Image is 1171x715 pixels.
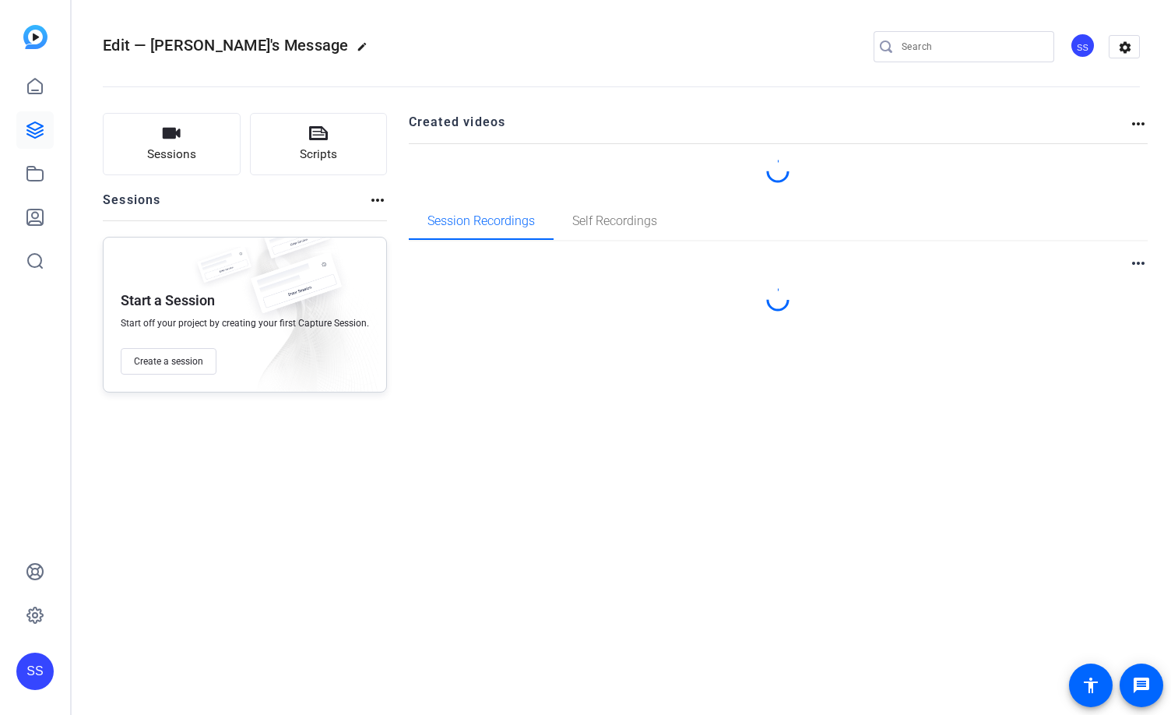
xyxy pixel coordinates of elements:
[189,247,259,293] img: fake-session.png
[103,36,349,55] span: Edit — [PERSON_NAME]'s Message
[147,146,196,164] span: Sessions
[16,653,54,690] div: SS
[1070,33,1097,60] ngx-avatar: Studio Support
[227,233,378,400] img: embarkstudio-empty-session.png
[409,113,1130,143] h2: Created videos
[134,355,203,368] span: Create a session
[427,215,535,227] span: Session Recordings
[357,41,375,60] mat-icon: edit
[1070,33,1095,58] div: SS
[23,25,47,49] img: blue-gradient.svg
[1129,114,1148,133] mat-icon: more_horiz
[121,291,215,310] p: Start a Session
[1129,254,1148,273] mat-icon: more_horiz
[121,348,216,375] button: Create a session
[1109,36,1141,59] mat-icon: settings
[368,191,387,210] mat-icon: more_horiz
[902,37,1042,56] input: Search
[572,215,657,227] span: Self Recordings
[250,113,388,175] button: Scripts
[1132,676,1151,695] mat-icon: message
[1081,676,1100,695] mat-icon: accessibility
[253,214,339,271] img: fake-session.png
[103,191,161,220] h2: Sessions
[103,113,241,175] button: Sessions
[237,253,354,330] img: fake-session.png
[300,146,337,164] span: Scripts
[121,317,369,329] span: Start off your project by creating your first Capture Session.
